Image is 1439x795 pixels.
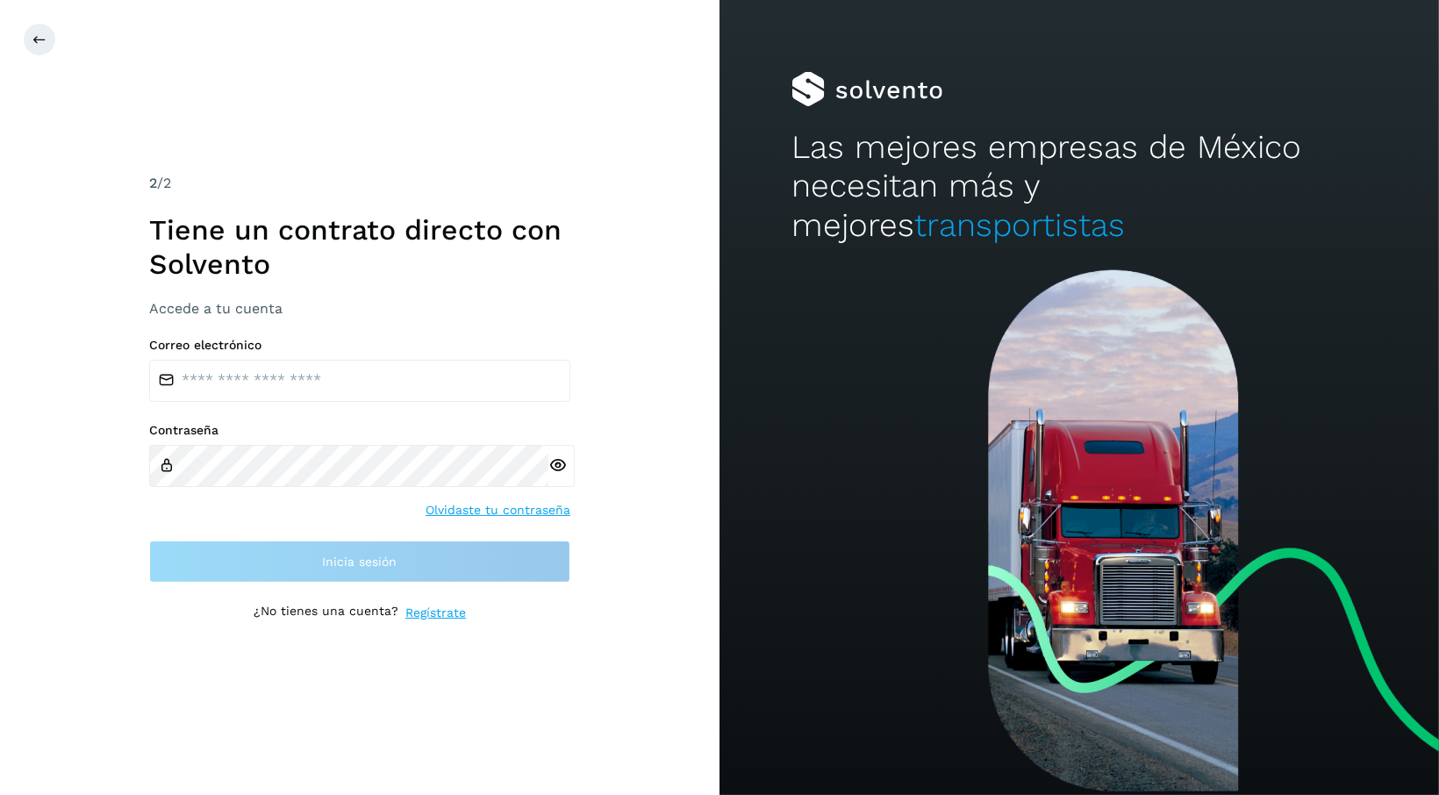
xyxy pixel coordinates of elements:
[149,175,157,191] span: 2
[149,423,570,438] label: Contraseña
[149,173,570,194] div: /2
[149,541,570,583] button: Inicia sesión
[254,604,398,622] p: ¿No tienes una cuenta?
[405,604,466,622] a: Regístrate
[323,555,397,568] span: Inicia sesión
[426,501,570,519] a: Olvidaste tu contraseña
[149,213,570,281] h1: Tiene un contrato directo con Solvento
[791,128,1367,245] h2: Las mejores empresas de México necesitan más y mejores
[149,300,570,317] h3: Accede a tu cuenta
[914,206,1125,244] span: transportistas
[149,338,570,353] label: Correo electrónico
